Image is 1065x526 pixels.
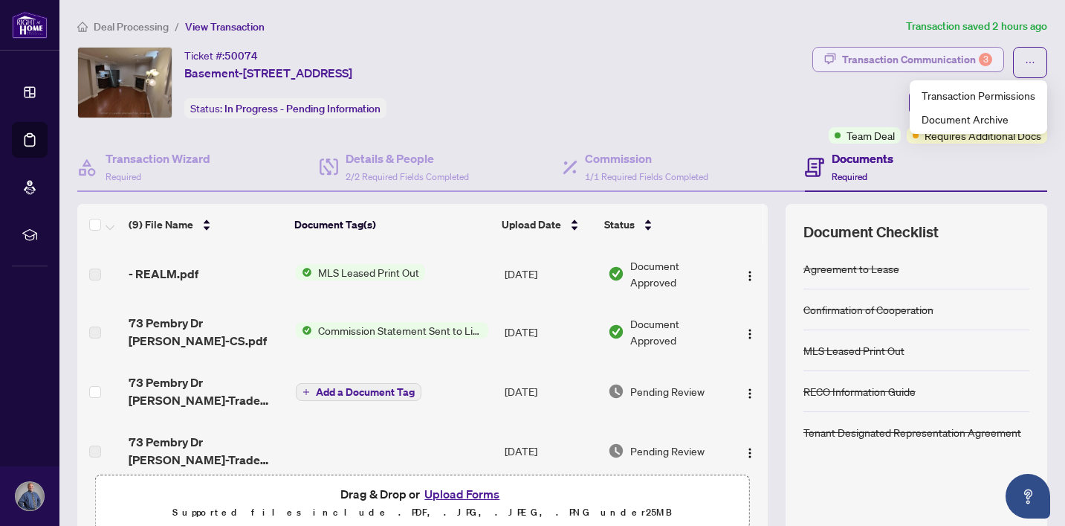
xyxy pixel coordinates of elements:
[738,379,762,403] button: Logo
[922,87,1035,103] span: Transaction Permissions
[499,421,602,481] td: [DATE]
[296,382,421,402] button: Add a Document Tag
[496,204,598,246] th: Upload Date
[16,482,44,510] img: Profile Icon
[129,314,284,350] span: 73 Pembry Dr [PERSON_NAME]-CS.pdf
[604,217,635,233] span: Status
[296,264,425,280] button: Status IconMLS Leased Print Out
[316,387,415,397] span: Add a Document Tag
[502,217,561,233] span: Upload Date
[12,11,48,39] img: logo
[608,324,624,340] img: Document Status
[847,127,895,144] span: Team Deal
[630,443,705,459] span: Pending Review
[296,383,421,401] button: Add a Document Tag
[803,342,904,359] div: MLS Leased Print Out
[499,362,602,421] td: [DATE]
[812,47,1004,72] button: Transaction Communication3
[1006,474,1050,519] button: Open asap
[499,302,602,362] td: [DATE]
[296,322,488,339] button: Status IconCommission Statement Sent to Listing Brokerage
[346,171,469,182] span: 2/2 Required Fields Completed
[184,47,258,64] div: Ticket #:
[803,383,916,400] div: RECO Information Guide
[105,504,740,522] p: Supported files include .PDF, .JPG, .JPEG, .PNG under 25 MB
[832,171,867,182] span: Required
[744,388,756,400] img: Logo
[184,64,352,82] span: Basement-[STREET_ADDRESS]
[296,322,312,339] img: Status Icon
[909,90,1047,115] button: Submit for Admin Review
[288,204,496,246] th: Document Tag(s)
[832,150,893,167] h4: Documents
[78,48,172,118] img: IMG-E12240412_1.jpg
[302,388,310,396] span: plus
[906,18,1047,35] article: Transaction saved 2 hours ago
[803,260,899,277] div: Agreement to Lease
[499,246,602,302] td: [DATE]
[224,102,381,115] span: In Progress - Pending Information
[608,266,624,282] img: Document Status
[738,262,762,286] button: Logo
[184,98,386,118] div: Status:
[803,301,933,318] div: Confirmation of Cooperation
[94,20,169,33] span: Deal Processing
[744,328,756,340] img: Logo
[224,49,258,62] span: 50074
[346,150,469,167] h4: Details & People
[925,127,1041,144] span: Requires Additional Docs
[738,320,762,344] button: Logo
[129,265,198,283] span: - REALM.pdf
[630,257,725,290] span: Document Approved
[1025,57,1035,68] span: ellipsis
[630,383,705,400] span: Pending Review
[312,264,425,280] span: MLS Leased Print Out
[585,150,708,167] h4: Commission
[77,22,88,32] span: home
[185,20,265,33] span: View Transaction
[738,439,762,463] button: Logo
[598,204,727,246] th: Status
[608,383,624,400] img: Document Status
[312,322,488,339] span: Commission Statement Sent to Listing Brokerage
[608,443,624,459] img: Document Status
[106,171,141,182] span: Required
[585,171,708,182] span: 1/1 Required Fields Completed
[842,48,992,71] div: Transaction Communication
[340,484,504,504] span: Drag & Drop or
[630,315,725,348] span: Document Approved
[296,264,312,280] img: Status Icon
[922,111,1035,127] span: Document Archive
[123,204,288,246] th: (9) File Name
[979,53,992,66] div: 3
[175,18,179,35] li: /
[420,484,504,504] button: Upload Forms
[106,150,210,167] h4: Transaction Wizard
[744,447,756,459] img: Logo
[803,222,939,243] span: Document Checklist
[129,217,193,233] span: (9) File Name
[129,373,284,409] span: 73 Pembry Dr [PERSON_NAME]-Trade sheet-Ben to review.pdf
[129,433,284,469] span: 73 Pembry Dr [PERSON_NAME]-Trade sheet-[PERSON_NAME] to review.pdf
[803,424,1021,440] div: Tenant Designated Representation Agreement
[744,270,756,282] img: Logo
